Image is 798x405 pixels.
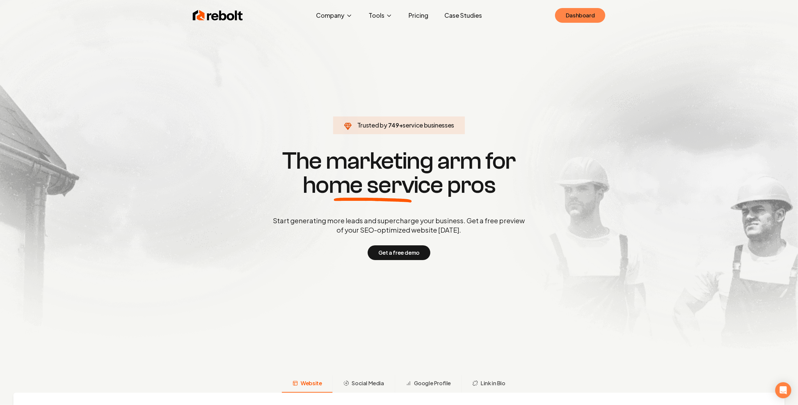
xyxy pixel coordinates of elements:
[368,245,430,260] button: Get a free demo
[193,9,243,22] img: Rebolt Logo
[357,121,387,129] span: Trusted by
[403,121,454,129] span: service businesses
[403,9,434,22] a: Pricing
[481,379,505,387] span: Link in Bio
[775,382,791,398] div: Open Intercom Messenger
[352,379,384,387] span: Social Media
[395,375,462,393] button: Google Profile
[303,173,443,197] span: home service
[462,375,516,393] button: Link in Bio
[363,9,398,22] button: Tools
[332,375,394,393] button: Social Media
[311,9,358,22] button: Company
[555,8,605,23] a: Dashboard
[301,379,322,387] span: Website
[388,120,399,130] span: 749
[282,375,332,393] button: Website
[272,216,527,235] p: Start generating more leads and supercharge your business. Get a free preview of your SEO-optimiz...
[414,379,451,387] span: Google Profile
[399,121,403,129] span: +
[238,149,560,197] h1: The marketing arm for pros
[439,9,487,22] a: Case Studies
